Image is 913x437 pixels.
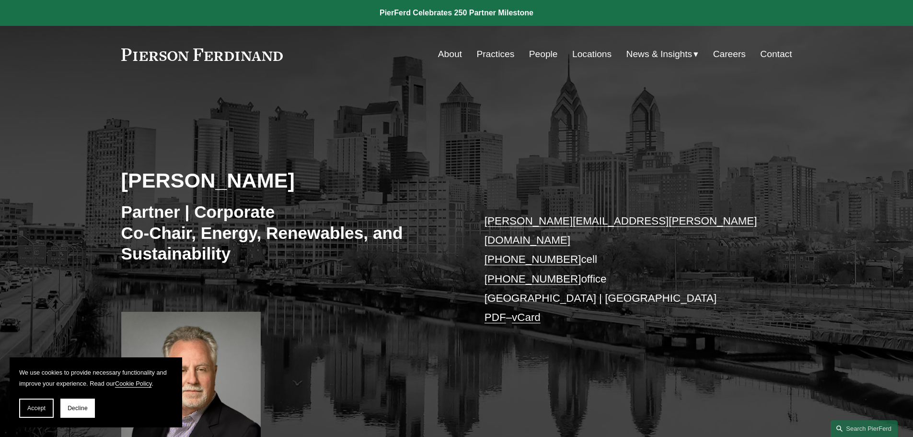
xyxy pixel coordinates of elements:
[27,405,46,412] span: Accept
[121,201,457,264] h3: Partner | Corporate Co-Chair, Energy, Renewables, and Sustainability
[485,212,764,328] p: cell office [GEOGRAPHIC_DATA] | [GEOGRAPHIC_DATA] –
[10,357,182,427] section: Cookie banner
[626,46,693,63] span: News & Insights
[476,45,514,63] a: Practices
[60,399,95,418] button: Decline
[760,45,792,63] a: Contact
[572,45,612,63] a: Locations
[438,45,462,63] a: About
[68,405,88,412] span: Decline
[512,311,541,323] a: vCard
[485,273,581,285] a: [PHONE_NUMBER]
[485,311,506,323] a: PDF
[529,45,558,63] a: People
[831,420,898,437] a: Search this site
[121,168,457,193] h2: [PERSON_NAME]
[19,367,173,389] p: We use cookies to provide necessary functionality and improve your experience. Read our .
[626,45,699,63] a: folder dropdown
[485,253,581,265] a: [PHONE_NUMBER]
[713,45,746,63] a: Careers
[19,399,54,418] button: Accept
[485,215,757,246] a: [PERSON_NAME][EMAIL_ADDRESS][PERSON_NAME][DOMAIN_NAME]
[115,380,152,387] a: Cookie Policy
